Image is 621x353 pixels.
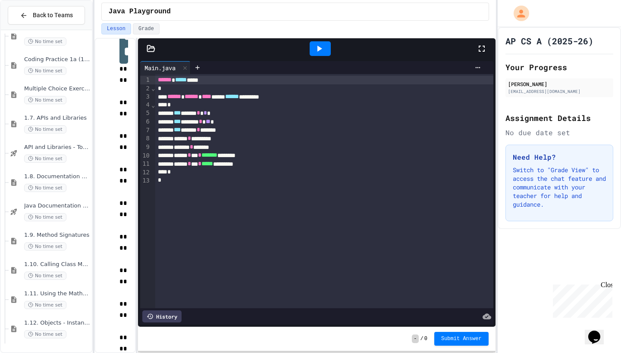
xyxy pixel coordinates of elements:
div: Chat with us now!Close [3,3,60,55]
iframe: chat widget [585,319,612,344]
span: Submit Answer [441,335,482,342]
div: 5 [140,109,151,118]
div: [PERSON_NAME] [508,80,611,88]
iframe: chat widget [549,281,612,318]
div: 8 [140,134,151,143]
div: 9 [140,143,151,152]
div: 11 [140,160,151,168]
div: 1 [140,76,151,84]
button: Grade [133,23,160,34]
h1: AP CS A (2025-26) [505,35,593,47]
p: Switch to "Grade View" to access the chat feature and communicate with your teacher for help and ... [513,166,606,209]
div: No due date set [505,127,613,138]
span: / [420,335,423,342]
div: 6 [140,118,151,126]
div: 13 [140,176,151,185]
div: [EMAIL_ADDRESS][DOMAIN_NAME] [508,88,611,95]
button: Submit Answer [434,332,489,346]
div: 12 [140,168,151,176]
h3: Need Help? [513,152,606,162]
span: Fold line [151,102,155,108]
div: 10 [140,152,151,160]
h2: Your Progress [505,61,613,73]
span: Back to Teams [33,11,73,20]
span: 0 [424,335,427,342]
span: Java Playground [109,6,171,17]
span: - [412,334,418,343]
div: 2 [140,84,151,93]
div: My Account [505,3,531,23]
div: Main.java [140,63,180,72]
div: 7 [140,126,151,135]
h2: Assignment Details [505,112,613,124]
div: Main.java [140,61,191,74]
button: Back to Teams [8,6,85,25]
button: Lesson [101,23,131,34]
div: History [142,310,182,322]
div: 3 [140,93,151,101]
span: Fold line [151,85,155,92]
div: 4 [140,101,151,109]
